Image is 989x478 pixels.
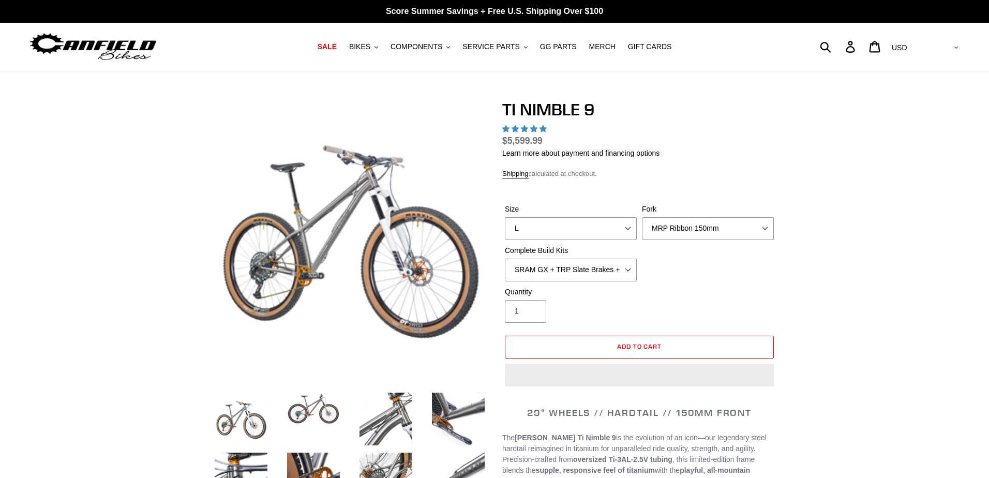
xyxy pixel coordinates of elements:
[357,391,414,447] img: Load image into Gallery viewer, TI NIMBLE 9
[430,391,487,447] img: Load image into Gallery viewer, TI NIMBLE 9
[502,170,529,178] a: Shipping
[515,434,616,442] strong: [PERSON_NAME] Ti Nimble 9
[502,136,543,146] span: $5,599.99
[505,287,637,297] label: Quantity
[536,466,655,474] strong: supple, responsive feel of titanium
[391,42,442,51] span: COMPONENTS
[502,169,776,179] div: calculated at checkout.
[502,100,776,119] h1: TI NIMBLE 9
[505,245,637,256] label: Complete Build Kits
[826,35,852,58] input: Search
[457,40,532,54] button: SERVICE PARTS
[312,40,342,54] a: SALE
[502,125,549,133] span: 4.89 stars
[584,40,621,54] a: MERCH
[540,42,577,51] span: GG PARTS
[318,42,337,51] span: SALE
[385,40,455,54] button: COMPONENTS
[462,42,519,51] span: SERVICE PARTS
[344,40,383,54] button: BIKES
[215,102,485,372] img: TI NIMBLE 9
[505,204,637,215] label: Size
[285,391,342,427] img: Load image into Gallery viewer, TI NIMBLE 9
[349,42,370,51] span: BIKES
[617,342,662,350] span: Add to cart
[628,42,672,51] span: GIFT CARDS
[589,42,616,51] span: MERCH
[642,204,774,215] label: Fork
[535,40,582,54] a: GG PARTS
[573,455,672,464] strong: oversized Ti-3AL-2.5V tubing
[527,407,752,419] span: 29" WHEELS // HARDTAIL // 150MM FRONT
[505,336,774,358] button: Add to cart
[502,149,660,157] a: Learn more about payment and financing options
[213,391,269,447] img: Load image into Gallery viewer, TI NIMBLE 9
[28,31,158,63] img: Canfield Bikes
[623,40,677,54] a: GIFT CARDS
